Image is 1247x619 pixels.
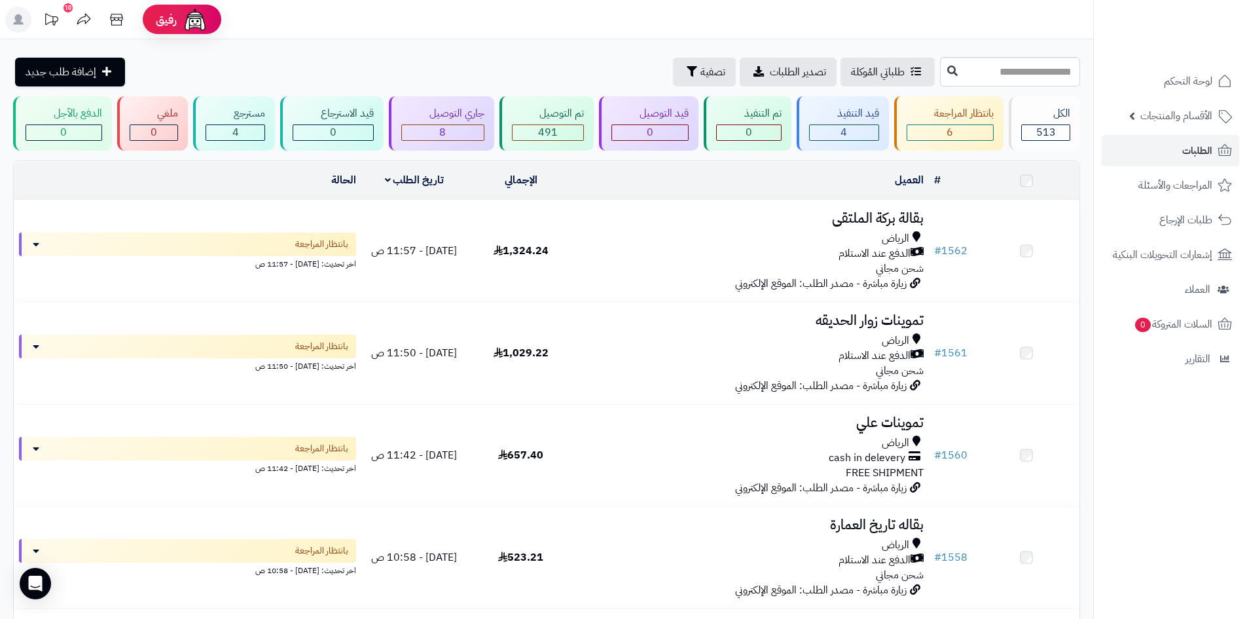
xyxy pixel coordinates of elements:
[840,58,935,86] a: طلباتي المُوكلة
[494,243,549,259] span: 1,324.24
[401,106,484,121] div: جاري التوصيل
[295,340,348,353] span: بانتظار المراجعة
[295,544,348,557] span: بانتظار المراجعة
[934,550,941,565] span: #
[839,246,911,261] span: الدفع عند الاستلام
[735,582,907,598] span: زيارة مباشرة - مصدر الطلب: الموقع الإلكتروني
[934,345,941,361] span: #
[19,256,356,270] div: اخر تحديث: [DATE] - 11:57 ص
[130,106,179,121] div: ملغي
[1102,170,1239,201] a: المراجعات والأسئلة
[934,550,967,565] a: #1558
[746,124,752,140] span: 0
[1158,35,1235,62] img: logo-2.png
[809,106,879,121] div: قيد التنفيذ
[851,64,905,80] span: طلباتي المُوكلة
[512,106,585,121] div: تم التوصيل
[130,125,178,140] div: 0
[579,211,924,226] h3: بقالة بركة الملتقى
[1135,318,1151,332] span: 0
[330,124,336,140] span: 0
[498,447,543,463] span: 657.40
[371,447,457,463] span: [DATE] - 11:42 ص
[19,563,356,576] div: اخر تحديث: [DATE] - 10:58 ص
[735,378,907,394] span: زيارة مباشرة - مصدر الطلب: الموقع الإلكتروني
[206,106,265,121] div: مسترجع
[907,125,994,140] div: 6
[934,447,941,463] span: #
[538,124,558,140] span: 491
[293,125,373,140] div: 0
[596,96,701,151] a: قيد التوصيل 0
[934,243,941,259] span: #
[156,12,177,28] span: رفيق
[947,124,953,140] span: 6
[1102,204,1239,236] a: طلبات الإرجاع
[1182,141,1212,160] span: الطلبات
[829,451,905,466] span: cash in delevery
[1036,124,1056,140] span: 513
[232,124,239,140] span: 4
[876,363,924,379] span: شحن مجاني
[700,64,725,80] span: تصفية
[26,125,101,140] div: 0
[371,243,457,259] span: [DATE] - 11:57 ص
[151,124,157,140] span: 0
[579,313,924,328] h3: تموينات زوار الحديقه
[20,568,51,599] div: Open Intercom Messenger
[934,172,941,188] a: #
[182,7,208,33] img: ai-face.png
[876,567,924,583] span: شحن مجاني
[794,96,892,151] a: قيد التنفيذ 4
[1102,135,1239,166] a: الطلبات
[35,7,67,36] a: تحديثات المنصة
[1138,176,1212,195] span: المراجعات والأسئلة
[371,550,457,565] span: [DATE] - 10:58 ص
[673,58,736,86] button: تصفية
[611,106,689,121] div: قيد التوصيل
[892,96,1007,151] a: بانتظار المراجعة 6
[385,172,444,188] a: تاريخ الطلب
[934,345,967,361] a: #1561
[1134,315,1212,333] span: السلات المتروكة
[882,436,909,451] span: الرياض
[26,106,102,121] div: الدفع بالآجل
[846,465,924,481] span: FREE SHIPMENT
[497,96,597,151] a: تم التوصيل 491
[1185,350,1210,368] span: التقارير
[1021,106,1070,121] div: الكل
[19,358,356,372] div: اخر تحديث: [DATE] - 11:50 ص
[735,276,907,291] span: زيارة مباشرة - مصدر الطلب: الموقع الإلكتروني
[839,348,911,364] span: الدفع عند الاستلام
[1113,246,1212,264] span: إشعارات التحويلات البنكية
[10,96,115,151] a: الدفع بالآجل 0
[494,345,549,361] span: 1,029.22
[882,538,909,553] span: الرياض
[1102,309,1239,340] a: السلات المتروكة0
[1164,72,1212,90] span: لوحة التحكم
[331,172,356,188] a: الحالة
[1102,239,1239,271] a: إشعارات التحويلات البنكية
[717,125,781,140] div: 0
[1102,343,1239,375] a: التقارير
[934,243,967,259] a: #1562
[63,3,73,12] div: 10
[402,125,484,140] div: 8
[1185,280,1210,299] span: العملاء
[498,550,543,565] span: 523.21
[295,442,348,455] span: بانتظار المراجعة
[19,460,356,474] div: اخر تحديث: [DATE] - 11:42 ص
[513,125,584,140] div: 491
[60,124,67,140] span: 0
[770,64,826,80] span: تصدير الطلبات
[295,238,348,251] span: بانتظار المراجعة
[810,125,878,140] div: 4
[439,124,446,140] span: 8
[1006,96,1083,151] a: الكل513
[505,172,537,188] a: الإجمالي
[371,345,457,361] span: [DATE] - 11:50 ص
[1102,274,1239,305] a: العملاء
[647,124,653,140] span: 0
[1159,211,1212,229] span: طلبات الإرجاع
[882,333,909,348] span: الرياض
